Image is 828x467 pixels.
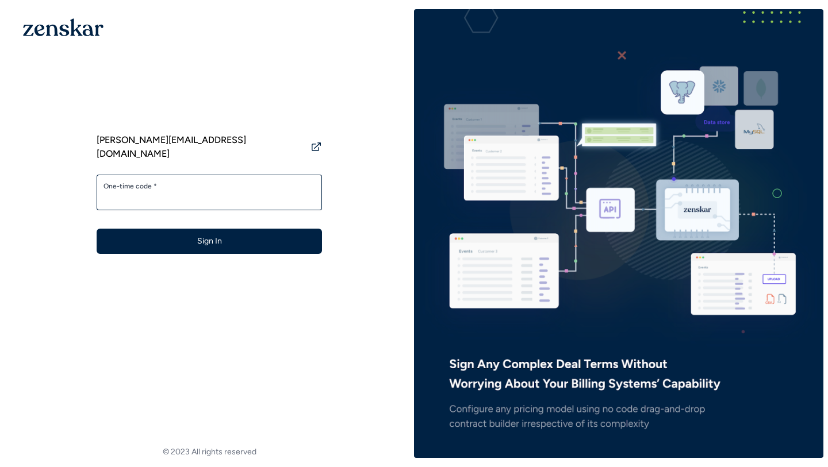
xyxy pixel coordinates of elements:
footer: © 2023 All rights reserved [5,446,414,458]
label: One-time code * [103,182,315,191]
span: [PERSON_NAME][EMAIL_ADDRESS][DOMAIN_NAME] [97,133,306,161]
img: 1OGAJ2xQqyY4LXKgY66KYq0eOWRCkrZdAb3gUhuVAqdWPZE9SRJmCz+oDMSn4zDLXe31Ii730ItAGKgCKgCCgCikA4Av8PJUP... [23,18,103,36]
button: Sign In [97,229,322,254]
